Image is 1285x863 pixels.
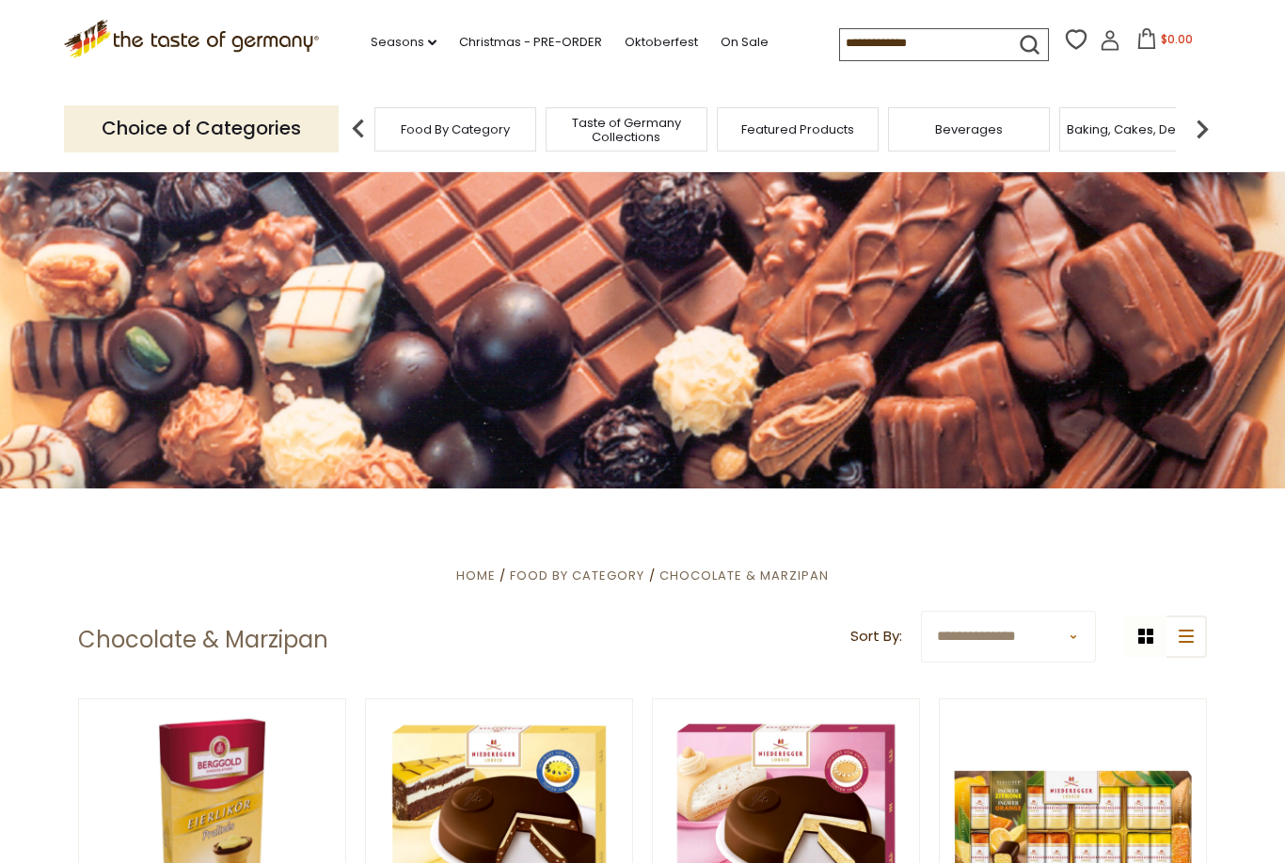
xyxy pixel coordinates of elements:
[401,122,510,136] a: Food By Category
[551,116,702,144] a: Taste of Germany Collections
[1067,122,1213,136] a: Baking, Cakes, Desserts
[1183,110,1221,148] img: next arrow
[459,32,602,53] a: Christmas - PRE-ORDER
[850,625,902,648] label: Sort By:
[625,32,698,53] a: Oktoberfest
[510,567,644,584] a: Food By Category
[371,32,436,53] a: Seasons
[741,122,854,136] a: Featured Products
[340,110,377,148] img: previous arrow
[1124,28,1204,56] button: $0.00
[1161,31,1193,47] span: $0.00
[64,105,339,152] p: Choice of Categories
[721,32,769,53] a: On Sale
[456,567,496,584] a: Home
[78,626,328,654] h1: Chocolate & Marzipan
[935,122,1003,136] a: Beverages
[659,567,829,584] a: Chocolate & Marzipan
